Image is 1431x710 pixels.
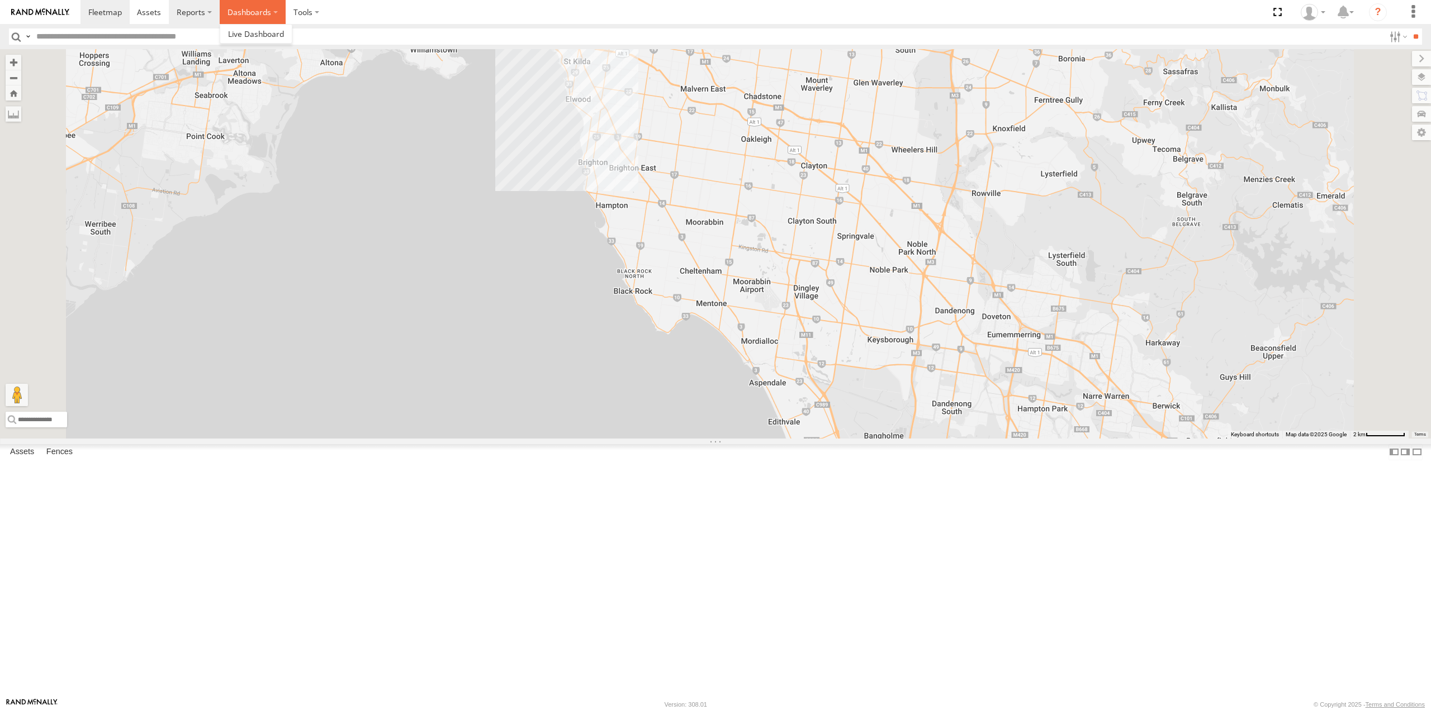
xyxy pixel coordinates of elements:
label: Assets [4,445,40,460]
div: Michael Hasan [1297,4,1329,21]
label: Dock Summary Table to the Left [1389,444,1400,460]
span: 2 km [1353,431,1366,437]
label: Dock Summary Table to the Right [1400,444,1411,460]
label: Search Query [23,28,32,45]
a: Terms (opens in new tab) [1414,432,1426,436]
img: rand-logo.svg [11,8,69,16]
button: Zoom in [6,55,21,70]
label: Measure [6,106,21,122]
div: Version: 308.01 [665,701,707,708]
label: Map Settings [1412,125,1431,140]
button: Zoom Home [6,85,21,101]
a: Terms and Conditions [1366,701,1425,708]
div: © Copyright 2025 - [1314,701,1425,708]
button: Map scale: 2 km per 67 pixels [1350,431,1409,439]
label: Hide Summary Table [1411,444,1423,460]
a: Visit our Website [6,699,58,710]
button: Keyboard shortcuts [1231,431,1279,439]
label: Fences [41,445,78,460]
label: Search Filter Options [1385,28,1409,45]
span: Map data ©2025 Google [1286,431,1347,437]
i: ? [1369,3,1387,21]
button: Zoom out [6,70,21,85]
button: Drag Pegman onto the map to open Street View [6,384,28,406]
